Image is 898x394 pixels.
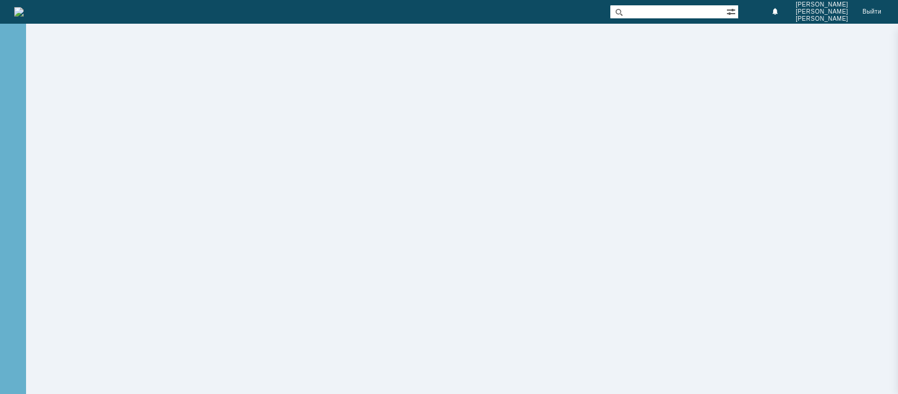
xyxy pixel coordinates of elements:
[796,15,848,23] span: [PERSON_NAME]
[796,1,848,8] span: [PERSON_NAME]
[796,8,848,15] span: [PERSON_NAME]
[14,7,24,17] a: Перейти на домашнюю страницу
[14,7,24,17] img: logo
[726,5,738,17] span: Расширенный поиск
